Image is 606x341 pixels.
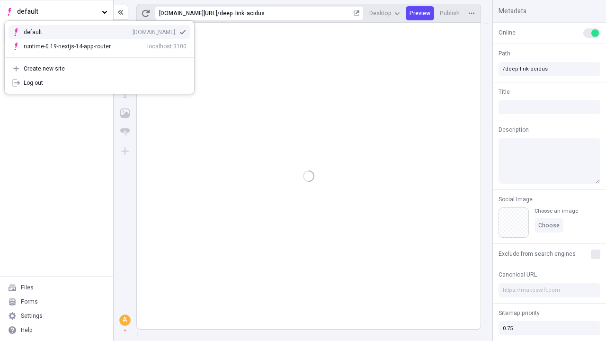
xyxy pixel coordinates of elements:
span: Exclude from search engines [499,250,576,258]
div: Help [21,326,33,334]
div: Forms [21,298,38,305]
div: runtime-0.19-nextjs-14-app-router [24,43,111,50]
span: Sitemap priority [499,309,540,317]
div: localhost:3100 [147,43,187,50]
button: Publish [436,6,463,20]
button: Preview [406,6,434,20]
button: Button [116,124,134,141]
div: / [217,9,220,17]
span: Canonical URL [499,270,537,279]
div: A [120,315,130,325]
span: default [17,7,98,17]
div: Files [21,284,34,291]
span: Social Image [499,195,533,204]
div: Settings [21,312,43,320]
input: https://makeswift.com [499,283,600,297]
span: Preview [410,9,430,17]
span: Choose [538,222,560,229]
div: [URL][DOMAIN_NAME] [159,9,217,17]
span: Publish [440,9,460,17]
button: Desktop [365,6,404,20]
span: Online [499,28,516,37]
span: Title [499,88,510,96]
div: Suggestions [5,21,194,57]
span: Path [499,49,510,58]
div: Choose an image [535,207,578,215]
div: default [24,28,57,36]
div: deep-link-acidus [220,9,352,17]
span: Desktop [369,9,392,17]
span: Description [499,126,529,134]
button: Text [116,86,134,103]
div: [DOMAIN_NAME] [133,28,175,36]
button: Choose [535,218,563,233]
button: Image [116,105,134,122]
div: A [124,330,125,331]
